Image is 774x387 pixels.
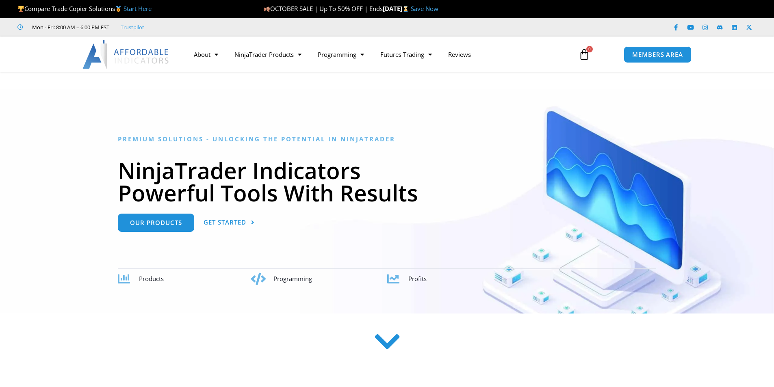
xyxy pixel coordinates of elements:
a: Our Products [118,214,194,232]
a: Reviews [440,45,479,64]
a: Programming [310,45,372,64]
a: NinjaTrader Products [226,45,310,64]
span: MEMBERS AREA [632,52,683,58]
img: 🍂 [264,6,270,12]
span: Profits [408,275,427,283]
a: Start Here [124,4,152,13]
img: 🏆 [18,6,24,12]
h6: Premium Solutions - Unlocking the Potential in NinjaTrader [118,135,656,143]
h1: NinjaTrader Indicators Powerful Tools With Results [118,159,656,204]
nav: Menu [186,45,569,64]
a: About [186,45,226,64]
a: Trustpilot [121,22,144,32]
span: Get Started [204,219,246,225]
span: 0 [586,46,593,52]
a: Save Now [411,4,438,13]
img: ⌛ [403,6,409,12]
span: OCTOBER SALE | Up To 50% OFF | Ends [263,4,383,13]
a: Get Started [204,214,255,232]
span: Our Products [130,220,182,226]
a: MEMBERS AREA [624,46,692,63]
span: Mon - Fri: 8:00 AM – 6:00 PM EST [30,22,109,32]
span: Products [139,275,164,283]
span: Compare Trade Copier Solutions [17,4,152,13]
strong: [DATE] [383,4,411,13]
a: Futures Trading [372,45,440,64]
img: 🥇 [115,6,121,12]
img: LogoAI | Affordable Indicators – NinjaTrader [82,40,170,69]
span: Programming [273,275,312,283]
a: 0 [566,43,602,66]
